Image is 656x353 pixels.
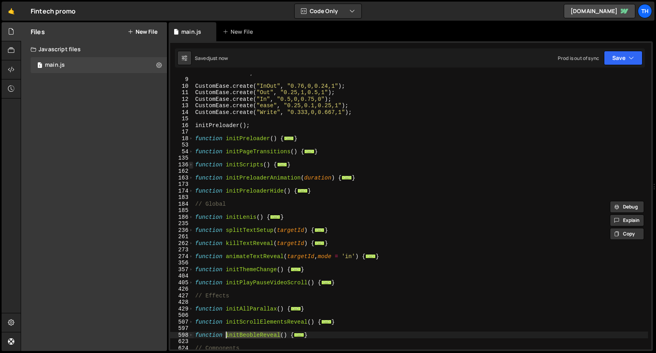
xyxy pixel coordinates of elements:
span: ... [314,228,324,232]
div: main.js [45,62,65,69]
div: 18 [170,135,194,142]
div: 623 [170,338,194,345]
div: 136 [170,162,194,168]
button: Debug [610,201,644,213]
a: 🤙 [2,2,21,21]
div: 185 [170,207,194,214]
div: 624 [170,345,194,352]
div: 12 [170,96,194,103]
button: Code Only [295,4,361,18]
div: 507 [170,319,194,326]
span: ... [294,332,304,337]
div: 273 [170,247,194,253]
div: 235 [170,220,194,227]
div: 9 [170,76,194,83]
a: [DOMAIN_NAME] [564,4,635,18]
div: Javascript files [21,41,167,57]
div: 184 [170,201,194,208]
span: ... [283,136,294,140]
div: 162 [170,168,194,175]
span: ... [291,306,301,311]
button: Explain [610,214,644,226]
div: 262 [170,240,194,247]
div: 428 [170,299,194,306]
span: ... [321,280,332,284]
span: ... [365,254,376,258]
div: 11 [170,89,194,96]
div: 405 [170,280,194,286]
span: ... [342,175,352,179]
div: just now [209,55,228,62]
div: 357 [170,266,194,273]
div: 14 [170,109,194,116]
div: 429 [170,306,194,312]
div: 54 [170,149,194,155]
div: 274 [170,253,194,260]
div: 135 [170,155,194,162]
div: 17 [170,129,194,135]
div: New File [223,28,256,36]
div: 261 [170,233,194,240]
div: 16948/46441.js [31,57,167,73]
span: ... [321,319,332,324]
span: ... [314,241,324,245]
div: 13 [170,102,194,109]
div: Saved [195,55,228,62]
div: 53 [170,142,194,149]
div: main.js [181,28,201,36]
button: Save [604,51,642,65]
div: 427 [170,293,194,299]
span: ... [304,149,314,153]
div: 506 [170,312,194,319]
div: 426 [170,286,194,293]
div: 15 [170,116,194,122]
div: 236 [170,227,194,234]
div: 174 [170,188,194,195]
div: 598 [170,332,194,339]
button: New File [128,29,157,35]
div: 356 [170,260,194,266]
div: 16 [170,122,194,129]
div: Prod is out of sync [558,55,599,62]
div: 186 [170,214,194,221]
span: ... [291,267,301,271]
div: 173 [170,181,194,188]
div: 10 [170,83,194,90]
h2: Files [31,27,45,36]
span: ... [270,214,280,219]
span: 1 [37,63,42,69]
div: 597 [170,325,194,332]
div: Fintech promo [31,6,76,16]
a: Th [638,4,652,18]
div: 183 [170,194,194,201]
div: 163 [170,175,194,181]
button: Copy [610,228,644,240]
span: ... [297,188,308,193]
span: ... [277,162,287,166]
div: 404 [170,273,194,280]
